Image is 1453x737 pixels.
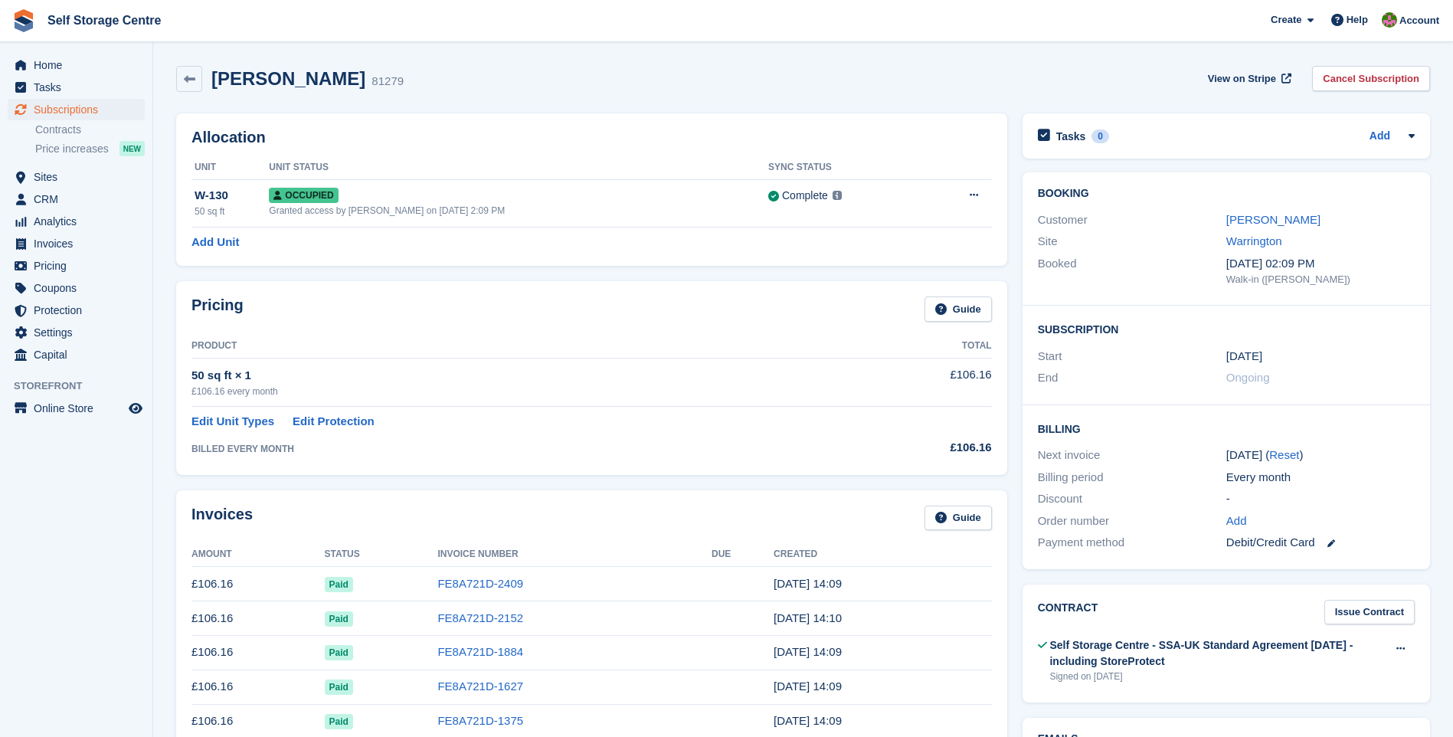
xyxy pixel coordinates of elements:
th: Total [843,334,991,359]
a: FE8A721D-1375 [437,714,523,727]
a: Contracts [35,123,145,137]
span: Online Store [34,398,126,419]
div: 81279 [371,73,404,90]
td: £106.16 [191,601,325,636]
th: Amount [191,542,325,567]
a: FE8A721D-1627 [437,680,523,693]
a: Guide [924,506,992,531]
a: Add [1226,513,1247,530]
div: £106.16 [843,439,991,457]
a: menu [8,188,145,210]
a: Warrington [1226,234,1282,247]
th: Product [191,334,843,359]
span: CRM [34,188,126,210]
th: Invoice Number [437,542,712,567]
div: [DATE] 02:09 PM [1226,255,1415,273]
a: [PERSON_NAME] [1226,213,1320,226]
span: Paid [325,611,353,627]
div: Start [1038,348,1226,365]
div: Payment method [1038,534,1226,552]
th: Status [325,542,438,567]
span: Paid [325,714,353,729]
div: W-130 [195,187,269,205]
span: Storefront [14,378,152,394]
th: Due [712,542,774,567]
div: Booked [1038,255,1226,287]
a: View on Stripe [1202,66,1294,91]
div: Every month [1226,469,1415,486]
span: Account [1399,13,1439,28]
a: FE8A721D-1884 [437,645,523,658]
a: Preview store [126,399,145,418]
span: Coupons [34,277,126,299]
a: Cancel Subscription [1312,66,1430,91]
h2: Subscription [1038,321,1415,336]
div: BILLED EVERY MONTH [191,442,843,456]
time: 2025-04-09 00:00:00 UTC [1226,348,1262,365]
span: Help [1347,12,1368,28]
time: 2025-08-09 13:09:14 UTC [774,577,842,590]
time: 2025-06-09 13:09:44 UTC [774,645,842,658]
th: Sync Status [768,156,924,180]
a: Add Unit [191,234,239,251]
a: menu [8,277,145,299]
span: Ongoing [1226,371,1270,384]
a: menu [8,166,145,188]
a: Self Storage Centre [41,8,167,33]
span: Invoices [34,233,126,254]
span: Subscriptions [34,99,126,120]
div: Site [1038,233,1226,251]
h2: Invoices [191,506,253,531]
div: Granted access by [PERSON_NAME] on [DATE] 2:09 PM [269,204,768,218]
h2: Booking [1038,188,1415,200]
a: Price increases NEW [35,140,145,157]
td: £106.16 [191,567,325,601]
span: View on Stripe [1208,71,1276,87]
span: Home [34,54,126,76]
a: menu [8,398,145,419]
th: Unit Status [269,156,768,180]
div: 50 sq ft [195,205,269,218]
a: menu [8,300,145,321]
td: £106.16 [191,670,325,704]
a: menu [8,211,145,232]
div: £106.16 every month [191,385,843,398]
h2: Pricing [191,296,244,322]
a: Issue Contract [1324,600,1415,625]
a: FE8A721D-2152 [437,611,523,624]
div: Debit/Credit Card [1226,534,1415,552]
a: menu [8,54,145,76]
a: menu [8,344,145,365]
span: Settings [34,322,126,343]
h2: Billing [1038,421,1415,436]
a: menu [8,322,145,343]
span: Occupied [269,188,338,203]
div: Order number [1038,513,1226,530]
span: Create [1271,12,1301,28]
div: 0 [1091,129,1109,143]
h2: Tasks [1056,129,1086,143]
th: Created [774,542,992,567]
div: [DATE] ( ) [1226,447,1415,464]
div: 50 sq ft × 1 [191,367,843,385]
div: - [1226,490,1415,508]
span: Paid [325,680,353,695]
span: Sites [34,166,126,188]
div: Self Storage Centre - SSA-UK Standard Agreement [DATE] - including StoreProtect [1049,637,1386,670]
div: End [1038,369,1226,387]
a: Edit Protection [293,413,375,431]
div: Customer [1038,211,1226,229]
a: menu [8,255,145,277]
span: Tasks [34,77,126,98]
th: Unit [191,156,269,180]
div: Discount [1038,490,1226,508]
a: menu [8,99,145,120]
td: £106.16 [843,358,991,406]
div: Walk-in ([PERSON_NAME]) [1226,272,1415,287]
div: Complete [782,188,828,204]
div: NEW [119,141,145,156]
span: Pricing [34,255,126,277]
a: FE8A721D-2409 [437,577,523,590]
div: Next invoice [1038,447,1226,464]
a: Edit Unit Types [191,413,274,431]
